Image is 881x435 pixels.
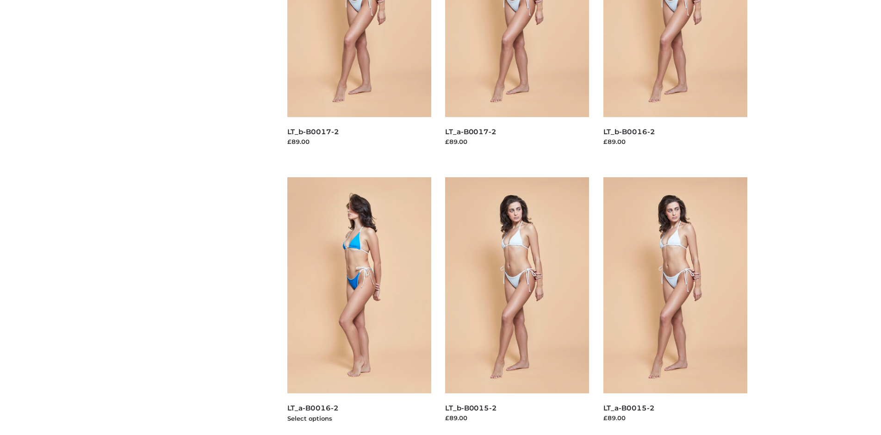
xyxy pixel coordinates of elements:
[603,137,748,146] div: £89.00
[603,413,748,423] div: £89.00
[603,127,655,136] a: LT_b-B0016-2
[287,127,339,136] a: LT_b-B0017-2
[445,404,497,412] a: LT_b-B0015-2
[603,404,655,412] a: LT_a-B0015-2
[445,137,589,146] div: £89.00
[287,137,432,146] div: £89.00
[287,404,339,412] a: LT_a-B0016-2
[445,413,589,423] div: £89.00
[445,127,496,136] a: LT_a-B0017-2
[287,415,332,422] a: Select options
